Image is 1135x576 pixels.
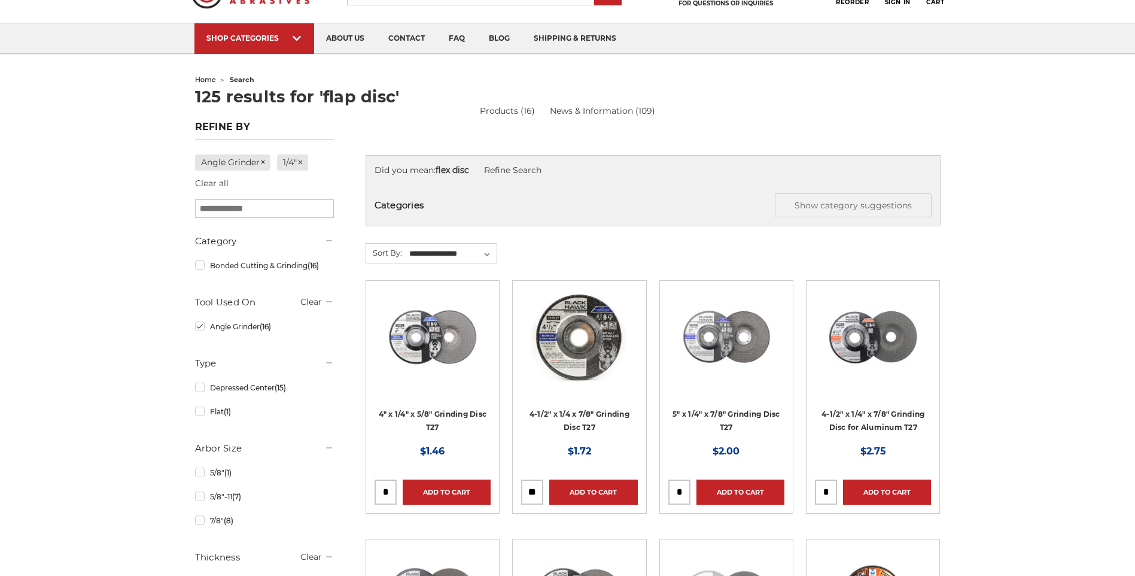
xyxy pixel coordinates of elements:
[260,322,271,331] span: (16)
[195,462,334,483] a: 5/8"(1)
[825,289,921,385] img: BHA 4.5 inch grinding disc for aluminum
[206,34,302,43] div: SHOP CATEGORIES
[195,356,334,371] h5: Type
[568,445,591,457] span: $1.72
[843,480,931,505] a: Add to Cart
[549,480,637,505] a: Add to Cart
[860,445,886,457] span: $2.75
[275,383,286,392] span: (15)
[195,401,334,422] a: Flat(1)
[436,165,469,175] strong: flex disc
[713,445,740,457] span: $2.00
[308,261,319,270] span: (16)
[668,289,784,405] a: 5 inch x 1/4 inch BHA grinding disc
[195,255,334,276] a: Bonded Cutting & Grinding(16)
[522,23,628,54] a: shipping & returns
[232,492,241,501] span: (7)
[195,486,334,507] a: 5/8"-11(7)
[195,295,334,310] h5: Tool Used On
[480,105,535,117] a: Products (16)
[195,234,334,248] h5: Category
[530,410,629,432] a: 4-1/2" x 1/4 x 7/8" Grinding Disc T27
[195,178,229,189] a: Clear all
[195,154,271,171] a: Angle Grinder
[696,480,784,505] a: Add to Cart
[314,23,376,54] a: about us
[379,410,487,432] a: 4" x 1/4" x 5/8" Grinding Disc T27
[195,441,334,456] h5: Arbor Size
[376,23,437,54] a: contact
[407,245,497,263] select: Sort By:
[821,410,924,432] a: 4-1/2" x 1/4" x 7/8" Grinding Disc for Aluminum T27
[366,244,402,262] label: Sort By:
[195,550,334,565] div: Thickness Clear
[375,193,932,217] h5: Categories
[195,75,216,84] a: home
[673,410,780,432] a: 5" x 1/4" x 7/8" Grinding Disc T27
[224,468,232,477] span: (1)
[678,289,774,385] img: 5 inch x 1/4 inch BHA grinding disc
[195,295,334,310] div: Tool Used On Clear
[195,550,334,565] h5: Thickness
[550,105,655,117] a: News & Information (109)
[195,510,334,531] a: 7/8"(8)
[195,316,334,337] a: Angle Grinder(16)
[224,407,231,416] span: (1)
[230,75,254,84] span: search
[277,154,308,171] a: 1/4"
[403,480,491,505] a: Add to Cart
[420,445,445,457] span: $1.46
[195,89,941,105] h1: 125 results for 'flap disc'
[300,296,322,307] a: Clear
[375,289,491,405] a: 4 inch BHA grinding wheels
[484,165,541,175] a: Refine Search
[195,121,334,140] h5: Refine by
[775,193,932,217] button: Show category suggestions
[437,23,477,54] a: faq
[477,23,522,54] a: blog
[375,164,932,177] div: Did you mean:
[531,289,627,385] img: BHA grinding wheels for 4.5 inch angle grinder
[300,551,322,562] a: Clear
[521,289,637,405] a: BHA grinding wheels for 4.5 inch angle grinder
[815,289,931,405] a: BHA 4.5 inch grinding disc for aluminum
[195,377,334,398] a: Depressed Center(15)
[224,516,233,525] span: (8)
[385,289,480,385] img: 4 inch BHA grinding wheels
